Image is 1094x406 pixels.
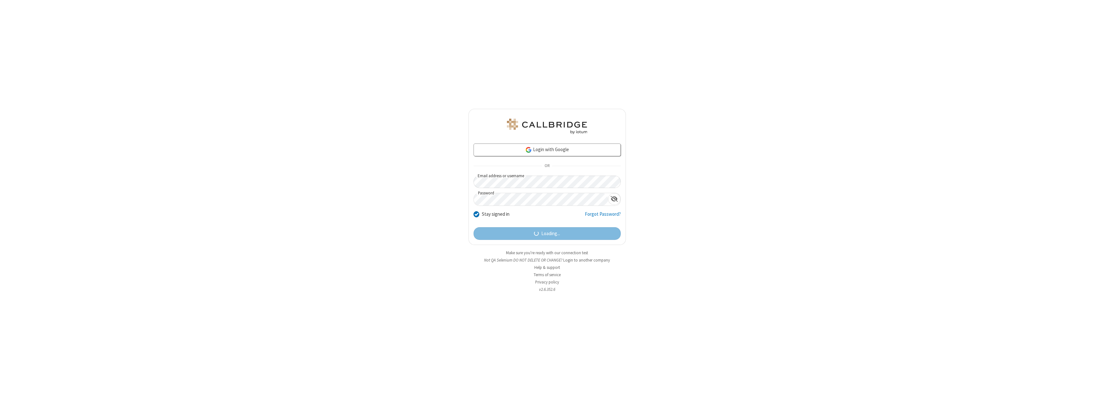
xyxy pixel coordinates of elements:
[474,176,621,188] input: Email address or username
[534,265,560,270] a: Help & support
[474,193,608,206] input: Password
[535,279,559,285] a: Privacy policy
[474,143,621,156] a: Login with Google
[468,286,626,292] li: v2.6.352.6
[563,257,610,263] button: Login to another company
[585,211,621,223] a: Forgot Password?
[506,119,588,134] img: QA Selenium DO NOT DELETE OR CHANGE
[608,193,620,205] div: Show password
[506,250,588,255] a: Make sure you're ready with our connection test
[474,227,621,240] button: Loading...
[482,211,509,218] label: Stay signed in
[525,146,532,153] img: google-icon.png
[534,272,561,277] a: Terms of service
[541,230,560,237] span: Loading...
[542,162,552,171] span: OR
[468,257,626,263] li: Not QA Selenium DO NOT DELETE OR CHANGE?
